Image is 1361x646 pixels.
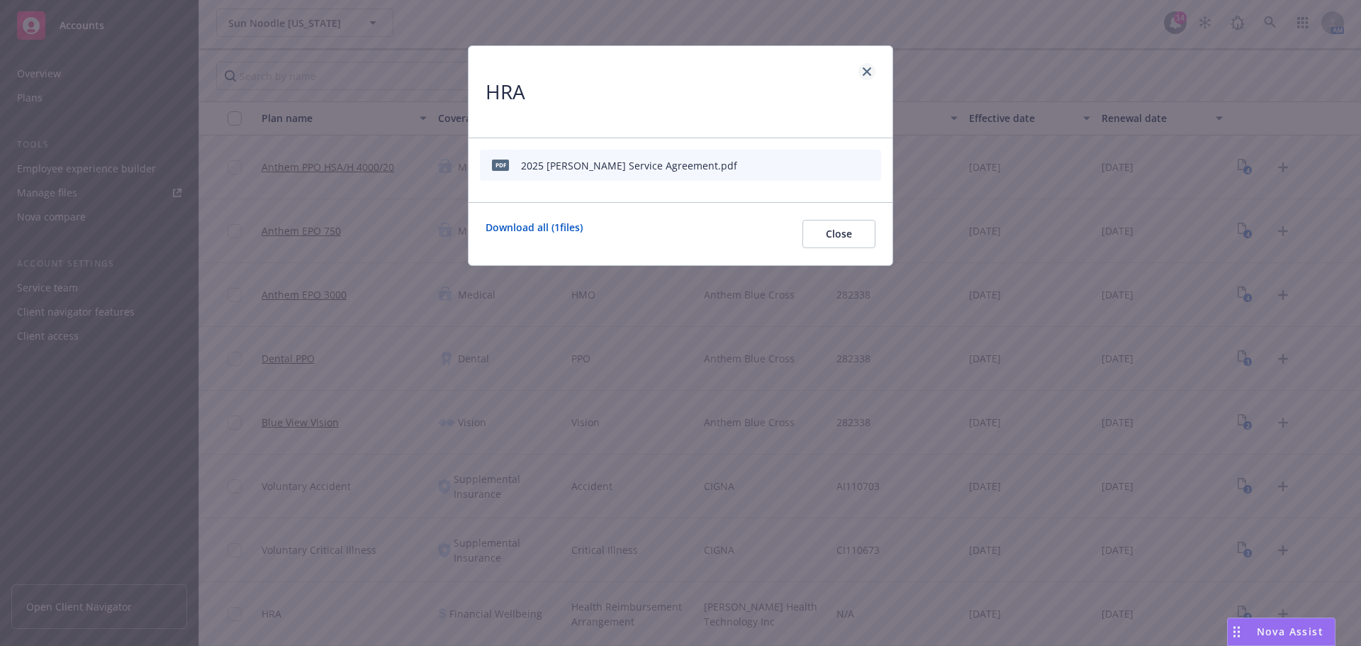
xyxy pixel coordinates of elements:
[1257,626,1323,637] span: Nova Assist
[817,159,829,172] button: download file
[864,159,875,172] button: archive file
[826,227,852,240] span: Close
[802,220,875,248] button: Close
[858,63,875,80] a: close
[1228,618,1245,645] div: Drag to move
[521,158,737,173] div: 2025 [PERSON_NAME] Service Agreement.pdf
[1227,618,1335,646] button: Nova Assist
[840,159,853,172] button: preview file
[486,77,525,108] h1: HRA
[492,160,509,170] span: pdf
[486,220,583,248] a: Download all ( 1 files)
